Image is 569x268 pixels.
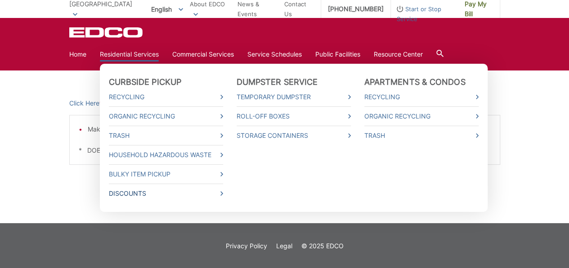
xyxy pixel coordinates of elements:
[237,92,351,102] a: Temporary Dumpster
[109,131,223,141] a: Trash
[69,49,86,59] a: Home
[237,131,351,141] a: Storage Containers
[109,189,223,198] a: Discounts
[315,49,360,59] a: Public Facilities
[247,49,302,59] a: Service Schedules
[226,241,267,251] a: Privacy Policy
[69,98,99,108] a: Click Here
[364,111,479,121] a: Organic Recycling
[364,92,479,102] a: Recycling
[109,169,223,179] a: Bulky Item Pickup
[144,2,190,17] span: English
[237,77,318,87] a: Dumpster Service
[109,92,223,102] a: Recycling
[100,49,159,59] a: Residential Services
[69,98,500,108] p: to Make a One-time Payment Only Online
[364,77,466,87] a: Apartments & Condos
[374,49,423,59] a: Resource Center
[276,241,292,251] a: Legal
[109,150,223,160] a: Household Hazardous Waste
[69,27,144,38] a: EDCD logo. Return to the homepage.
[88,124,491,134] li: Make a One-time Payment Only
[79,145,491,155] p: * DOES NOT Require a One-time Registration (or Online Account Set-up)
[109,111,223,121] a: Organic Recycling
[237,111,351,121] a: Roll-Off Boxes
[301,241,344,251] p: © 2025 EDCO
[109,77,182,87] a: Curbside Pickup
[172,49,234,59] a: Commercial Services
[364,131,479,141] a: Trash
